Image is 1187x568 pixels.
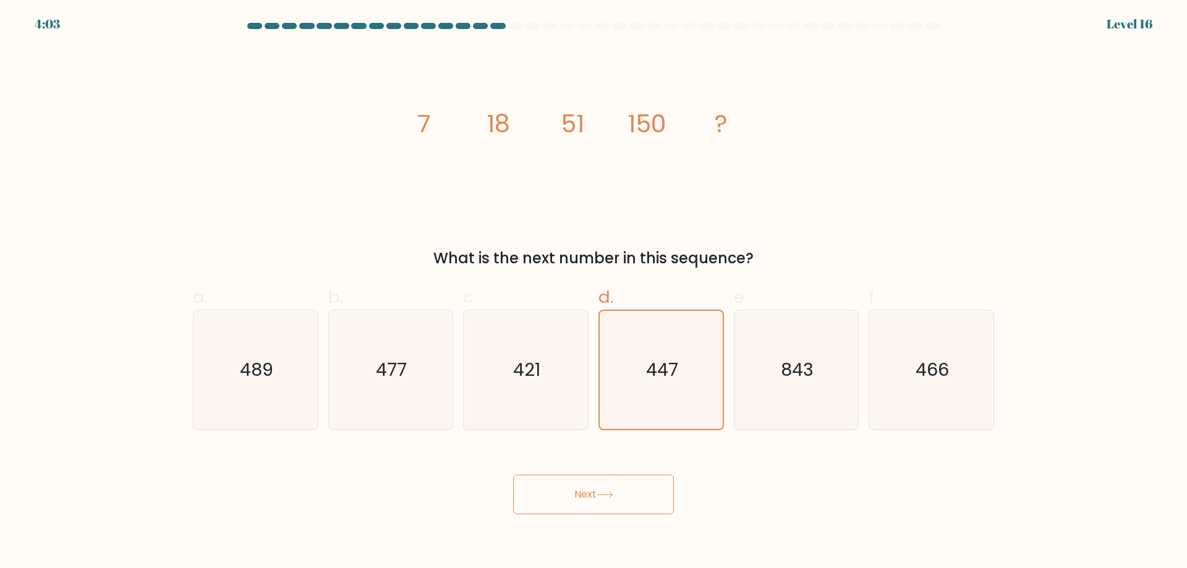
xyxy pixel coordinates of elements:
text: 421 [514,357,541,382]
span: d. [598,285,613,309]
span: e. [734,285,747,309]
span: a. [193,285,208,309]
tspan: 51 [561,106,584,141]
text: 477 [377,357,407,382]
text: 843 [781,357,814,382]
div: What is the next number in this sequence? [200,247,987,269]
tspan: 150 [628,106,666,141]
button: Next [513,475,674,514]
tspan: ? [715,106,728,141]
text: 489 [240,357,273,382]
tspan: 18 [487,106,510,141]
text: 447 [646,357,678,382]
div: Level 16 [1107,15,1152,33]
text: 466 [916,357,950,382]
div: 4:03 [35,15,60,33]
tspan: 7 [417,106,431,141]
span: c. [463,285,477,309]
span: f. [869,285,877,309]
span: b. [328,285,343,309]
